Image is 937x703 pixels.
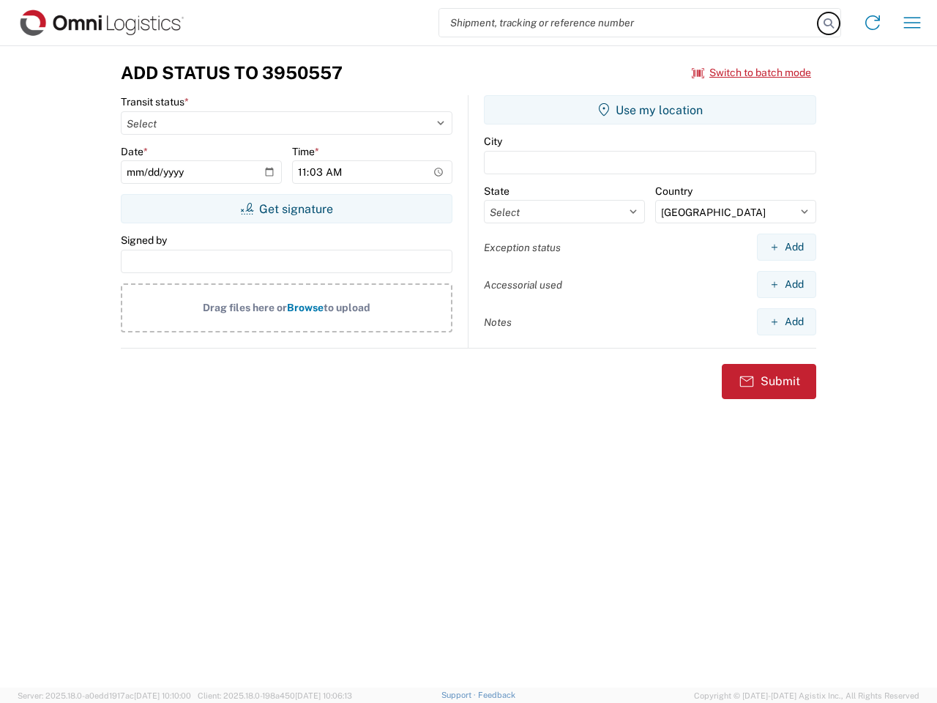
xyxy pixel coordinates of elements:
label: State [484,185,509,198]
button: Use my location [484,95,816,124]
span: Server: 2025.18.0-a0edd1917ac [18,691,191,700]
label: Date [121,145,148,158]
span: Drag files here or [203,302,287,313]
label: Accessorial used [484,278,562,291]
a: Feedback [478,691,515,699]
span: to upload [324,302,370,313]
label: Notes [484,316,512,329]
span: Client: 2025.18.0-198a450 [198,691,352,700]
button: Switch to batch mode [692,61,811,85]
label: Country [655,185,693,198]
span: [DATE] 10:10:00 [134,691,191,700]
h3: Add Status to 3950557 [121,62,343,83]
button: Submit [722,364,816,399]
button: Get signature [121,194,452,223]
span: Browse [287,302,324,313]
span: Copyright © [DATE]-[DATE] Agistix Inc., All Rights Reserved [694,689,919,702]
label: Transit status [121,95,189,108]
button: Add [757,308,816,335]
label: Exception status [484,241,561,254]
a: Support [441,691,478,699]
span: [DATE] 10:06:13 [295,691,352,700]
label: Signed by [121,234,167,247]
label: City [484,135,502,148]
label: Time [292,145,319,158]
input: Shipment, tracking or reference number [439,9,818,37]
button: Add [757,234,816,261]
button: Add [757,271,816,298]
